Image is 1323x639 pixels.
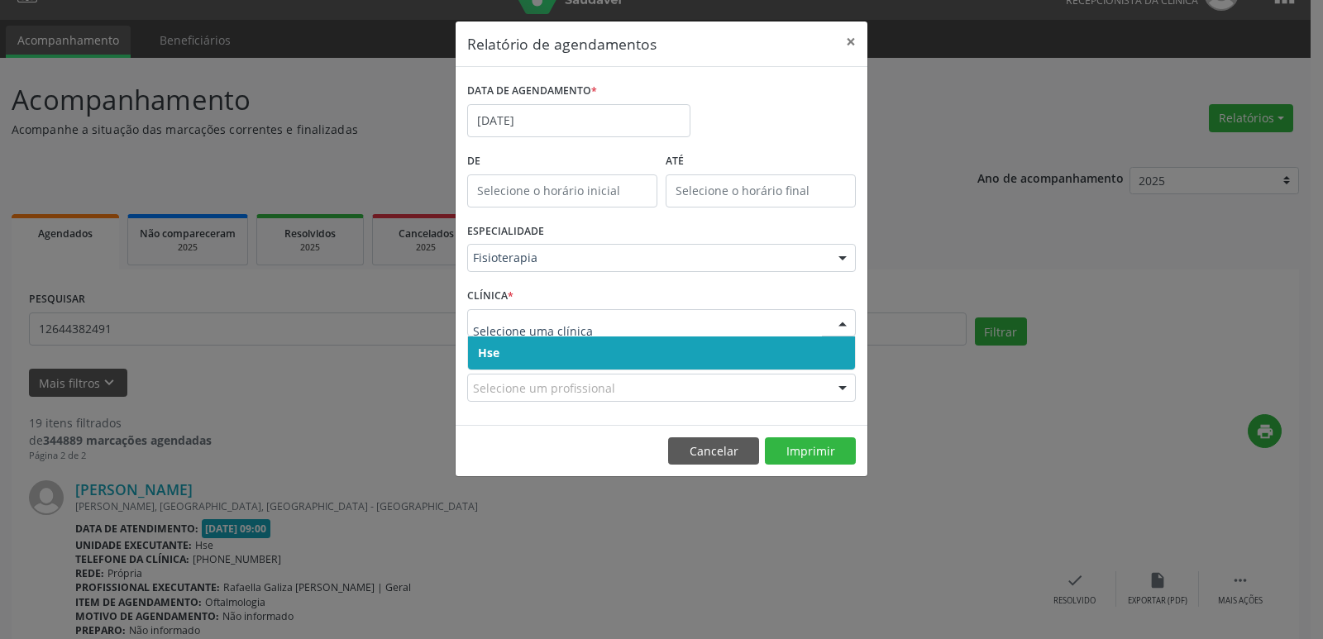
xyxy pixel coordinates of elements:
[467,219,544,245] label: ESPECIALIDADE
[467,149,657,174] label: De
[467,33,657,55] h5: Relatório de agendamentos
[668,437,759,465] button: Cancelar
[473,315,822,348] input: Selecione uma clínica
[467,104,690,137] input: Selecione uma data ou intervalo
[473,379,615,397] span: Selecione um profissional
[467,174,657,207] input: Selecione o horário inicial
[666,149,856,174] label: ATÉ
[473,250,822,266] span: Fisioterapia
[467,284,513,309] label: CLÍNICA
[666,174,856,207] input: Selecione o horário final
[467,79,597,104] label: DATA DE AGENDAMENTO
[765,437,856,465] button: Imprimir
[834,21,867,62] button: Close
[478,345,499,360] span: Hse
